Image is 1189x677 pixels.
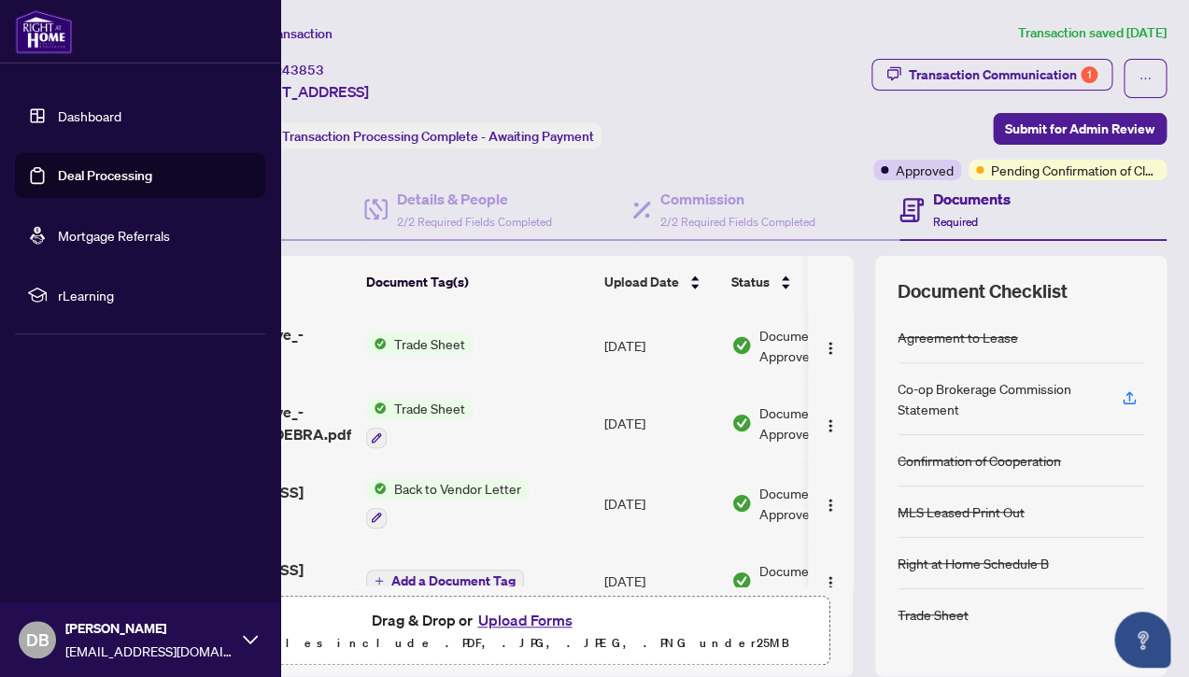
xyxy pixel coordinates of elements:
[387,398,473,418] span: Trade Sheet
[933,188,1011,210] h4: Documents
[366,569,524,593] button: Add a Document Tag
[731,571,752,591] img: Document Status
[1114,612,1170,668] button: Open asap
[815,331,845,360] button: Logo
[603,272,678,292] span: Upload Date
[375,576,384,585] span: plus
[120,597,829,666] span: Drag & Drop orUpload FormsSupported files include .PDF, .JPG, .JPEG, .PNG under25MB
[759,402,875,444] span: Document Approved
[58,167,152,184] a: Deal Processing
[15,9,73,54] img: logo
[26,627,50,653] span: DB
[233,25,333,42] span: View Transaction
[759,325,875,366] span: Document Approved
[1081,66,1097,83] div: 1
[58,107,121,124] a: Dashboard
[898,278,1068,304] span: Document Checklist
[731,335,752,356] img: Document Status
[366,478,529,529] button: Status IconBack to Vendor Letter
[815,408,845,438] button: Logo
[387,333,473,354] span: Trade Sheet
[993,113,1167,145] button: Submit for Admin Review
[232,123,602,148] div: Status:
[397,215,552,229] span: 2/2 Required Fields Completed
[387,478,529,499] span: Back to Vendor Letter
[366,333,473,354] button: Status IconTrade Sheet
[58,227,170,244] a: Mortgage Referrals
[1139,72,1152,85] span: ellipsis
[815,488,845,518] button: Logo
[730,272,769,292] span: Status
[366,478,387,499] img: Status Icon
[372,608,577,632] span: Drag & Drop or
[1018,22,1167,44] article: Transaction saved [DATE]
[723,256,882,308] th: Status
[282,62,324,78] span: 43853
[58,285,252,305] span: rLearning
[597,308,724,383] td: [DATE]
[898,450,1061,471] div: Confirmation of Cooperation
[898,604,969,625] div: Trade Sheet
[1005,114,1154,144] span: Submit for Admin Review
[282,128,594,145] span: Transaction Processing Complete - Awaiting Payment
[472,608,577,632] button: Upload Forms
[597,383,724,463] td: [DATE]
[232,80,369,103] span: [STREET_ADDRESS]
[731,413,752,433] img: Document Status
[660,188,815,210] h4: Commission
[596,256,723,308] th: Upload Date
[397,188,552,210] h4: Details & People
[823,418,838,433] img: Logo
[391,574,516,587] span: Add a Document Tag
[366,570,524,592] button: Add a Document Tag
[366,333,387,354] img: Status Icon
[366,398,473,448] button: Status IconTrade Sheet
[823,341,838,356] img: Logo
[366,398,387,418] img: Status Icon
[823,575,838,590] img: Logo
[898,378,1099,419] div: Co-op Brokerage Commission Statement
[991,160,1159,180] span: Pending Confirmation of Closing
[896,160,954,180] span: Approved
[65,618,234,639] span: [PERSON_NAME]
[933,215,978,229] span: Required
[759,560,875,601] span: Document Approved
[871,59,1112,91] button: Transaction Communication1
[898,501,1025,522] div: MLS Leased Print Out
[898,553,1049,573] div: Right at Home Schedule B
[815,566,845,596] button: Logo
[759,483,875,524] span: Document Approved
[731,493,752,514] img: Document Status
[597,463,724,543] td: [DATE]
[909,60,1097,90] div: Transaction Communication
[823,498,838,513] img: Logo
[898,327,1018,347] div: Agreement to Lease
[597,543,724,618] td: [DATE]
[359,256,596,308] th: Document Tag(s)
[65,641,234,661] span: [EMAIL_ADDRESS][DOMAIN_NAME]
[660,215,815,229] span: 2/2 Required Fields Completed
[132,632,818,655] p: Supported files include .PDF, .JPG, .JPEG, .PNG under 25 MB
